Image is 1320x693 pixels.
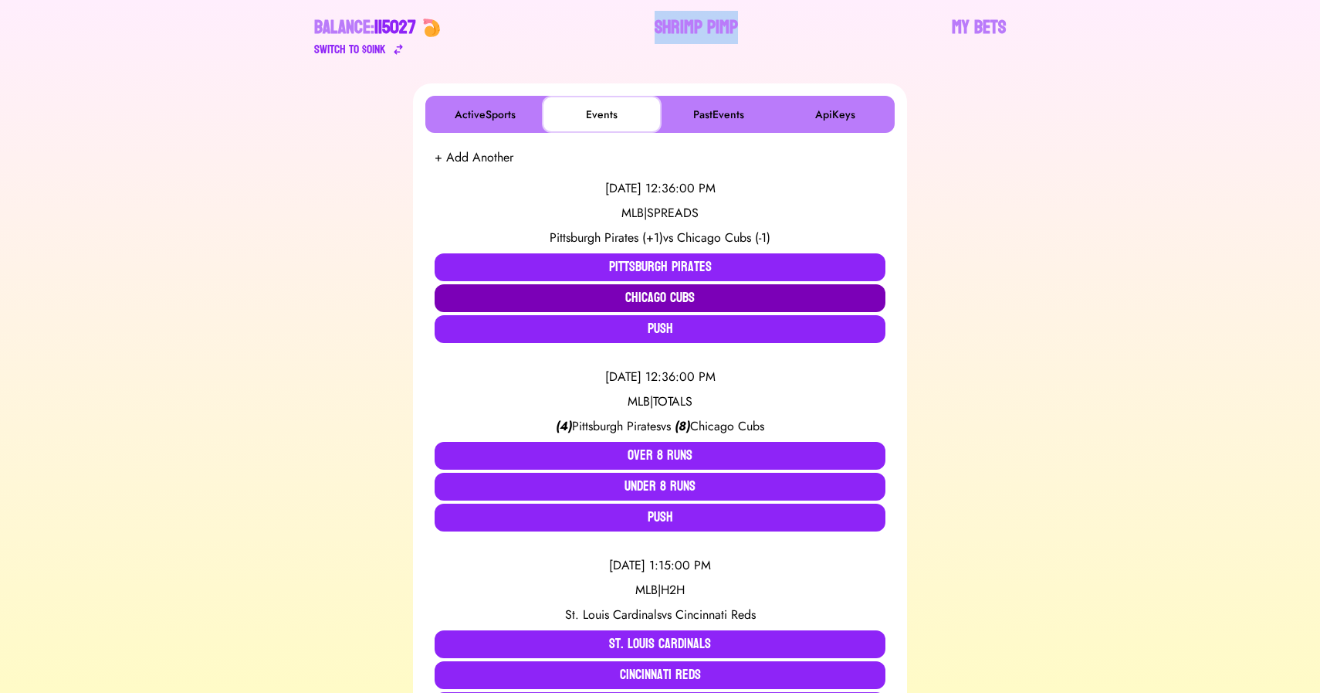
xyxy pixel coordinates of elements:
div: Balance: [314,15,416,40]
span: Pittsburgh Pirates (+1) [550,229,663,246]
span: Chicago Cubs (-1) [677,229,770,246]
span: St. Louis Cardinals [565,606,662,623]
button: Pittsburgh Pirates [435,253,885,281]
button: ApiKeys [778,99,892,130]
span: Cincinnati Reds [675,606,756,623]
span: Pittsburgh Pirates [572,417,661,435]
a: My Bets [952,15,1006,59]
button: PastEvents [662,99,775,130]
button: + Add Another [435,148,513,167]
div: vs [435,229,885,247]
span: 115027 [374,11,416,44]
div: MLB | SPREADS [435,204,885,223]
button: Chicago Cubs [435,284,885,312]
button: Push [435,504,885,532]
span: ( 8 ) [675,417,690,435]
div: vs [435,606,885,624]
div: [DATE] 12:36:00 PM [435,179,885,198]
button: St. Louis Cardinals [435,630,885,658]
button: Over 8 Runs [435,442,885,470]
div: vs [435,417,885,436]
div: Switch to $ OINK [314,40,386,59]
a: Shrimp Pimp [655,15,738,59]
button: Events [545,99,658,130]
button: Cincinnati Reds [435,661,885,689]
button: Under 8 Runs [435,473,885,501]
span: Chicago Cubs [690,417,764,435]
div: [DATE] 1:15:00 PM [435,556,885,575]
button: ActiveSports [428,99,542,130]
img: 🍤 [422,19,441,37]
div: MLB | H2H [435,581,885,600]
div: MLB | TOTALS [435,392,885,411]
span: ( 4 ) [556,417,572,435]
button: Push [435,315,885,343]
div: [DATE] 12:36:00 PM [435,368,885,386]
